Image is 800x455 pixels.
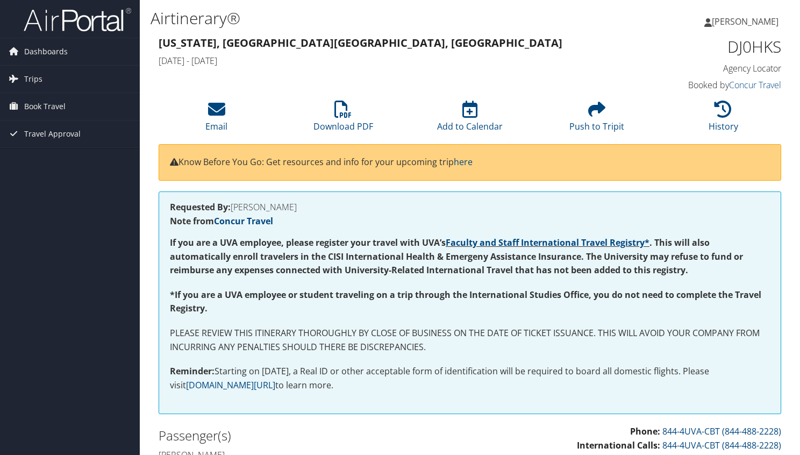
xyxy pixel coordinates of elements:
[662,439,781,451] a: 844-4UVA-CBT (844-488-2228)
[630,425,660,437] strong: Phone:
[454,156,473,168] a: here
[159,426,462,445] h2: Passenger(s)
[709,106,738,132] a: History
[638,79,781,91] h4: Booked by
[170,289,761,315] strong: *If you are a UVA employee or student traveling on a trip through the International Studies Offic...
[638,62,781,74] h4: Agency Locator
[24,38,68,65] span: Dashboards
[577,439,660,451] strong: International Calls:
[638,35,781,58] h1: DJ0HKS
[170,326,770,354] p: PLEASE REVIEW THIS ITINERARY THOROUGHLY BY CLOSE OF BUSINESS ON THE DATE OF TICKET ISSUANCE. THIS...
[186,379,275,391] a: [DOMAIN_NAME][URL]
[170,365,215,377] strong: Reminder:
[24,120,81,147] span: Travel Approval
[205,106,227,132] a: Email
[170,201,231,213] strong: Requested By:
[170,155,770,169] p: Know Before You Go: Get resources and info for your upcoming trip
[159,35,562,50] strong: [US_STATE], [GEOGRAPHIC_DATA] [GEOGRAPHIC_DATA], [GEOGRAPHIC_DATA]
[704,5,789,38] a: [PERSON_NAME]
[214,215,273,227] a: Concur Travel
[24,93,66,120] span: Book Travel
[170,365,770,392] p: Starting on [DATE], a Real ID or other acceptable form of identification will be required to boar...
[712,16,778,27] span: [PERSON_NAME]
[662,425,781,437] a: 844-4UVA-CBT (844-488-2228)
[446,237,649,248] a: Faculty and Staff International Travel Registry*
[729,79,781,91] a: Concur Travel
[170,215,273,227] strong: Note from
[159,55,622,67] h4: [DATE] - [DATE]
[24,66,42,93] span: Trips
[170,237,743,276] strong: If you are a UVA employee, please register your travel with UVA’s . This will also automatically ...
[569,106,624,132] a: Push to Tripit
[170,203,770,211] h4: [PERSON_NAME]
[313,106,373,132] a: Download PDF
[24,7,131,32] img: airportal-logo.png
[151,7,576,30] h1: Airtinerary®
[437,106,503,132] a: Add to Calendar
